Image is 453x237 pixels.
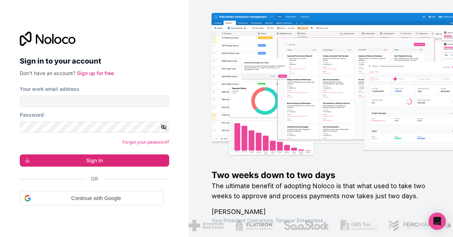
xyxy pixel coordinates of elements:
button: Sign in [20,154,169,167]
h2: The ultimate benefit of adopting Noloco is that what used to take two weeks to approve and proces... [212,181,430,201]
label: Password [20,111,44,118]
img: /assets/saastock-C6Zbiodz.png [284,220,329,231]
h1: Two weeks down to two days [212,169,430,181]
a: Sign up for free [77,70,114,76]
span: Or [91,175,98,182]
input: Email address [20,96,169,107]
input: Password [20,121,169,133]
img: /assets/american-red-cross-BAupjrZR.png [189,220,223,231]
h1: [PERSON_NAME] [212,207,430,217]
img: /assets/gbstax-C-GtDUiK.png [341,220,377,231]
div: Open Intercom Messenger [429,213,446,230]
img: /assets/fergmar-CudnrXN5.png [388,220,432,231]
div: Continue with Google [20,191,163,205]
a: Forgot your password? [123,139,169,145]
label: Your work email address [20,85,79,93]
h2: Sign in to your account [20,55,169,68]
h1: Vice President Operations , Fergmar Enterprises [212,217,430,224]
img: /assets/flatiron-C8eUkumj.png [235,220,273,231]
span: Continue with Google [34,195,159,202]
span: Don't have an account? [20,70,75,76]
